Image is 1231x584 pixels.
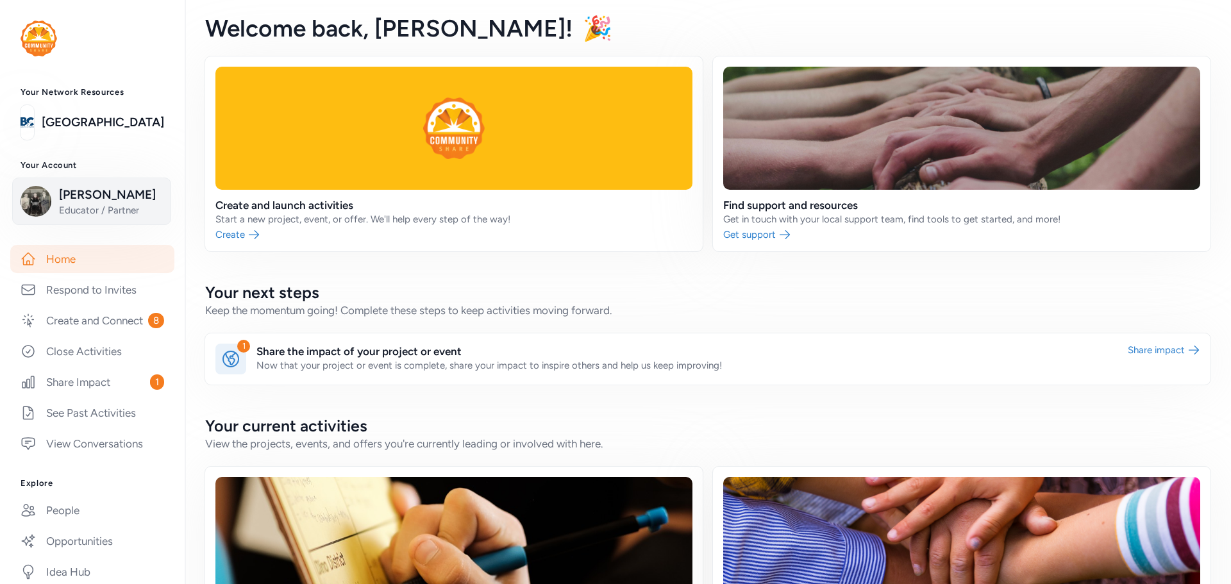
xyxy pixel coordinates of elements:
[59,204,163,217] span: Educator / Partner
[10,527,174,555] a: Opportunities
[583,14,612,42] span: 🎉
[148,313,164,328] span: 8
[10,496,174,524] a: People
[10,430,174,458] a: View Conversations
[10,276,174,304] a: Respond to Invites
[12,178,171,225] button: [PERSON_NAME]Educator / Partner
[59,186,163,204] span: [PERSON_NAME]
[10,245,174,273] a: Home
[10,337,174,365] a: Close Activities
[21,108,34,137] img: logo
[21,478,164,488] h3: Explore
[10,399,174,427] a: See Past Activities
[150,374,164,390] span: 1
[10,306,174,335] a: Create and Connect8
[21,21,57,56] img: logo
[10,368,174,396] a: Share Impact1
[205,436,1210,451] div: View the projects, events, and offers you're currently leading or involved with here.
[237,340,250,353] div: 1
[21,160,164,171] h3: Your Account
[42,113,164,131] a: [GEOGRAPHIC_DATA]
[205,415,1210,436] h2: Your current activities
[205,14,573,42] span: Welcome back , [PERSON_NAME]!
[205,303,1210,318] div: Keep the momentum going! Complete these steps to keep activities moving forward.
[21,87,164,97] h3: Your Network Resources
[205,282,1210,303] h2: Your next steps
